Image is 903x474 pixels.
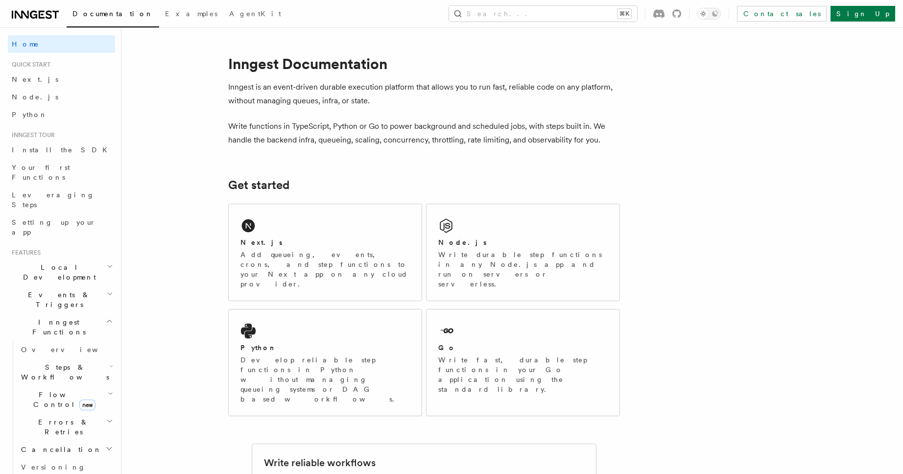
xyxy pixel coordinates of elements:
h2: Go [438,343,456,353]
p: Add queueing, events, crons, and step functions to your Next app on any cloud provider. [240,250,410,289]
button: Inngest Functions [8,313,115,341]
button: Cancellation [17,441,115,458]
a: GoWrite fast, durable step functions in your Go application using the standard library. [426,309,620,416]
p: Inngest is an event-driven durable execution platform that allows you to run fast, reliable code ... [228,80,620,108]
a: Examples [159,3,223,26]
button: Steps & Workflows [17,358,115,386]
p: Write durable step functions in any Node.js app and run on servers or serverless. [438,250,608,289]
a: Node.js [8,88,115,106]
span: Errors & Retries [17,417,106,437]
button: Events & Triggers [8,286,115,313]
span: Local Development [8,262,107,282]
a: Your first Functions [8,159,115,186]
a: Python [8,106,115,123]
p: Develop reliable step functions in Python without managing queueing systems or DAG based workflows. [240,355,410,404]
h2: Write reliable workflows [264,456,376,470]
button: Local Development [8,259,115,286]
span: Inngest Functions [8,317,106,337]
span: Quick start [8,61,50,69]
h2: Node.js [438,237,487,247]
span: Versioning [21,463,86,471]
h2: Next.js [240,237,283,247]
span: Examples [165,10,217,18]
span: Flow Control [17,390,108,409]
h1: Inngest Documentation [228,55,620,72]
a: Install the SDK [8,141,115,159]
button: Toggle dark mode [697,8,721,20]
button: Errors & Retries [17,413,115,441]
a: Documentation [67,3,159,27]
p: Write functions in TypeScript, Python or Go to power background and scheduled jobs, with steps bu... [228,119,620,147]
a: Overview [17,341,115,358]
span: Home [12,39,39,49]
span: Steps & Workflows [17,362,109,382]
span: Node.js [12,93,58,101]
span: Setting up your app [12,218,96,236]
a: Setting up your app [8,213,115,241]
span: Inngest tour [8,131,55,139]
a: Home [8,35,115,53]
span: Cancellation [17,445,102,454]
button: Flow Controlnew [17,386,115,413]
a: PythonDevelop reliable step functions in Python without managing queueing systems or DAG based wo... [228,309,422,416]
a: Next.jsAdd queueing, events, crons, and step functions to your Next app on any cloud provider. [228,204,422,301]
a: Sign Up [831,6,895,22]
span: Leveraging Steps [12,191,95,209]
span: Install the SDK [12,146,113,154]
button: Search...⌘K [449,6,637,22]
a: Contact sales [737,6,827,22]
h2: Python [240,343,277,353]
span: Your first Functions [12,164,70,181]
p: Write fast, durable step functions in your Go application using the standard library. [438,355,608,394]
a: Leveraging Steps [8,186,115,213]
span: AgentKit [229,10,281,18]
kbd: ⌘K [618,9,631,19]
span: Documentation [72,10,153,18]
span: Features [8,249,41,257]
span: new [79,400,95,410]
a: Get started [228,178,289,192]
a: Node.jsWrite durable step functions in any Node.js app and run on servers or serverless. [426,204,620,301]
span: Python [12,111,48,118]
span: Overview [21,346,122,354]
a: AgentKit [223,3,287,26]
span: Events & Triggers [8,290,107,309]
a: Next.js [8,71,115,88]
span: Next.js [12,75,58,83]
